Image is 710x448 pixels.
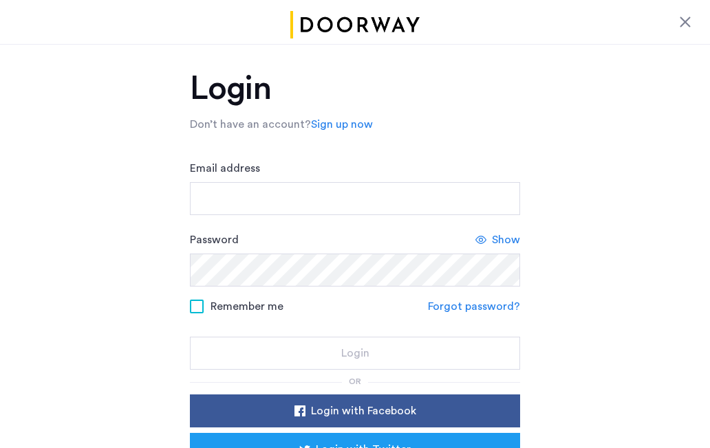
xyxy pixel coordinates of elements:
span: or [349,377,361,385]
span: Login [341,345,369,361]
iframe: chat widget [652,393,696,434]
span: Remember me [211,298,283,315]
button: button [190,337,520,370]
h1: Login [190,72,520,105]
a: Forgot password? [428,298,520,315]
a: Sign up now [311,116,373,133]
span: Login with Facebook [311,403,416,419]
label: Email address [190,160,260,177]
img: logo [288,11,422,38]
span: Show [492,232,520,248]
label: Password [190,232,239,248]
button: button [190,394,520,427]
span: Don’t have an account? [190,119,311,130]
